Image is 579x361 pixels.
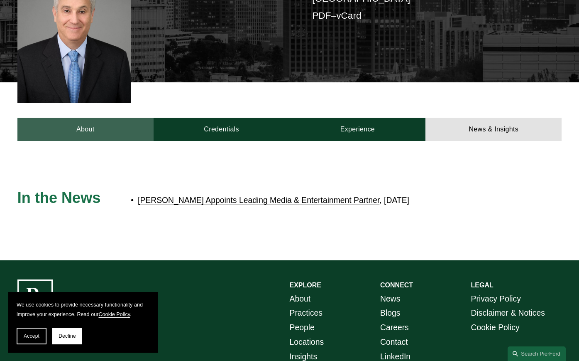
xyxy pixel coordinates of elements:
[380,292,400,306] a: News
[380,335,408,349] a: Contact
[8,292,158,353] section: Cookie banner
[17,300,149,319] p: We use cookies to provide necessary functionality and improve your experience. Read our .
[17,118,154,141] a: About
[471,292,521,306] a: Privacy Policy
[380,282,413,289] strong: CONNECT
[471,320,520,335] a: Cookie Policy
[24,333,39,339] span: Accept
[17,328,46,344] button: Accept
[380,320,409,335] a: Careers
[52,328,82,344] button: Decline
[290,282,321,289] strong: EXPLORE
[425,118,562,141] a: News & Insights
[290,306,322,320] a: Practices
[17,189,100,206] span: In the News
[312,10,331,21] a: PDF
[471,282,493,289] strong: LEGAL
[138,193,493,208] p: , [DATE]
[290,292,311,306] a: About
[154,118,290,141] a: Credentials
[471,306,545,320] a: Disclaimer & Notices
[290,335,324,349] a: Locations
[336,10,362,21] a: vCard
[508,346,566,361] a: Search this site
[290,118,426,141] a: Experience
[98,312,130,317] a: Cookie Policy
[138,195,379,205] a: [PERSON_NAME] Appoints Leading Media & Entertainment Partner
[380,306,400,320] a: Blogs
[290,320,315,335] a: People
[59,333,76,339] span: Decline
